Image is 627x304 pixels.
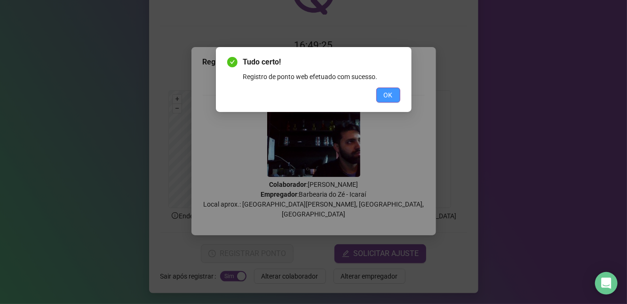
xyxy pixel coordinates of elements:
[227,57,238,67] span: check-circle
[376,88,400,103] button: OK
[243,56,400,68] span: Tudo certo!
[243,72,400,82] div: Registro de ponto web efetuado com sucesso.
[384,90,393,100] span: OK
[595,272,618,295] div: Open Intercom Messenger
